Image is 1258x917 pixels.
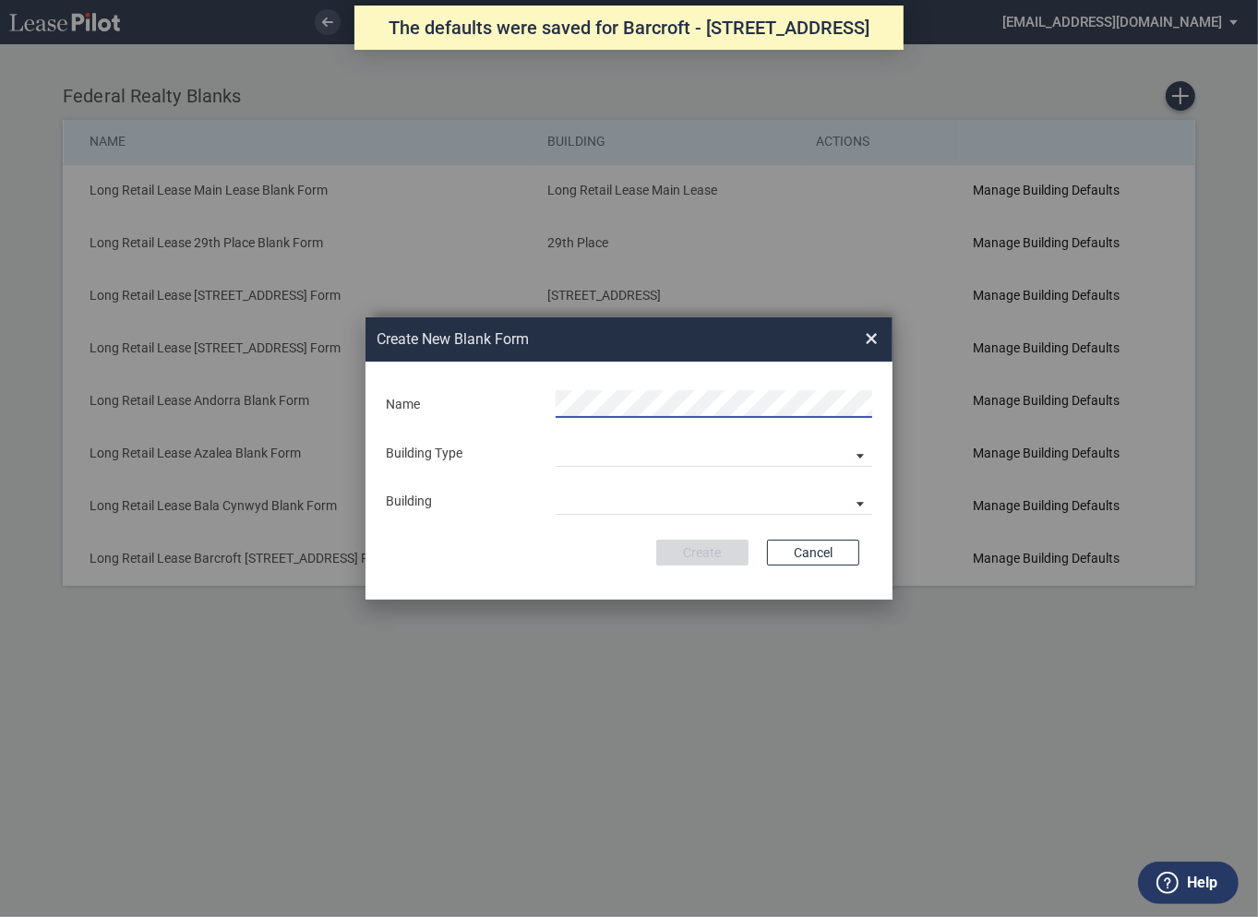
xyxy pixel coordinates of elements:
[375,445,545,463] div: Building Type
[365,317,893,601] md-dialog: Create New ...
[354,6,904,50] div: The defaults were saved for Barcroft - [STREET_ADDRESS]
[556,390,872,418] input: Name
[556,487,872,515] md-select: Building Type
[865,324,878,353] span: ×
[656,540,749,566] button: Create
[375,493,545,511] div: Building
[1187,871,1217,895] label: Help
[375,396,545,414] div: Name
[556,439,872,467] md-select: Building Type
[767,540,859,566] button: Cancel
[377,329,794,350] h2: Create New Blank Form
